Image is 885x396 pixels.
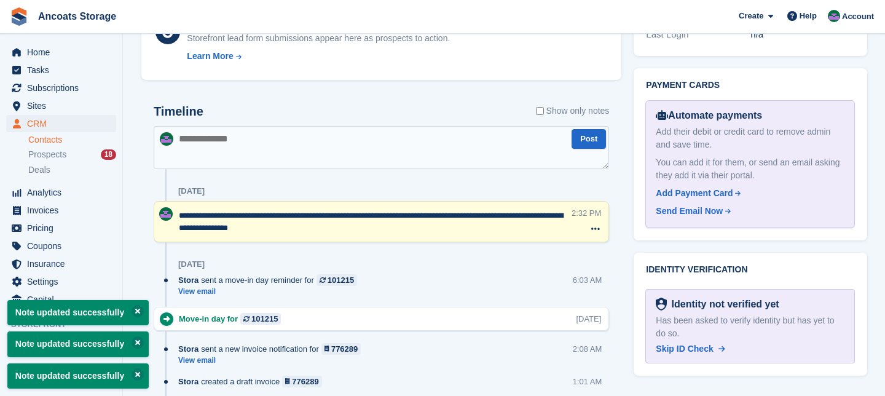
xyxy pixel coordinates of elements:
[27,115,101,132] span: CRM
[536,105,544,117] input: Show only notes
[656,344,713,354] span: Skip ID Check
[6,44,116,61] a: menu
[178,343,199,355] span: Stora
[573,274,602,286] div: 6:03 AM
[572,129,606,149] button: Post
[27,61,101,79] span: Tasks
[573,376,602,387] div: 1:01 AM
[6,237,116,255] a: menu
[536,105,610,117] label: Show only notes
[667,297,779,312] div: Identity not verified yet
[331,343,358,355] div: 776289
[178,274,199,286] span: Stora
[178,287,363,297] a: View email
[573,343,602,355] div: 2:08 AM
[178,376,199,387] span: Stora
[6,115,116,132] a: menu
[656,125,844,151] div: Add their debit or credit card to remove admin and save time.
[321,343,361,355] a: 776289
[656,187,840,200] a: Add Payment Card
[27,44,101,61] span: Home
[27,79,101,97] span: Subscriptions
[6,220,116,237] a: menu
[739,10,763,22] span: Create
[656,205,723,218] div: Send Email Now
[7,363,149,389] p: Note updated successfully
[6,202,116,219] a: menu
[178,376,328,387] div: created a draft invoice
[154,105,203,119] h2: Timeline
[27,220,101,237] span: Pricing
[6,255,116,272] a: menu
[842,10,874,23] span: Account
[6,61,116,79] a: menu
[28,134,116,146] a: Contacts
[28,164,116,176] a: Deals
[328,274,354,286] div: 101215
[27,273,101,290] span: Settings
[646,28,750,42] div: Last Login
[101,149,116,160] div: 18
[178,186,205,196] div: [DATE]
[187,50,450,63] a: Learn More
[656,108,844,123] div: Automate payments
[646,81,855,90] h2: Payment cards
[28,149,66,160] span: Prospects
[28,148,116,161] a: Prospects 18
[282,376,322,387] a: 776289
[178,259,205,269] div: [DATE]
[576,313,601,325] div: [DATE]
[27,291,101,308] span: Capital
[656,343,725,355] a: Skip ID Check
[646,265,855,275] h2: Identity verification
[572,207,601,219] div: 2:32 PM
[27,237,101,255] span: Coupons
[10,7,28,26] img: stora-icon-8386f47178a22dfd0bd8f6a31ec36ba5ce8667c1dd55bd0f319d3a0aa187defe.svg
[656,298,666,311] img: Identity Verification Ready
[6,334,116,351] a: menu
[240,313,281,325] a: 101215
[251,313,278,325] div: 101215
[6,79,116,97] a: menu
[187,50,233,63] div: Learn More
[317,274,357,286] a: 101215
[6,97,116,114] a: menu
[187,32,450,45] div: Storefront lead form submissions appear here as prospects to action.
[178,343,367,355] div: sent a new invoice notification for
[178,355,367,366] a: View email
[7,331,149,357] p: Note updated successfully
[27,97,101,114] span: Sites
[27,184,101,201] span: Analytics
[27,202,101,219] span: Invoices
[178,274,363,286] div: sent a move-in day reminder for
[7,300,149,325] p: Note updated successfully
[6,291,116,308] a: menu
[6,184,116,201] a: menu
[800,10,817,22] span: Help
[179,313,287,325] div: Move-in day for
[656,156,844,182] div: You can add it for them, or send an email asking they add it via their portal.
[6,273,116,290] a: menu
[33,6,121,26] a: Ancoats Storage
[656,187,733,200] div: Add Payment Card
[292,376,318,387] div: 776289
[656,314,844,340] div: Has been asked to verify identity but has yet to do so.
[28,164,50,176] span: Deals
[27,255,101,272] span: Insurance
[750,28,855,42] div: n/a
